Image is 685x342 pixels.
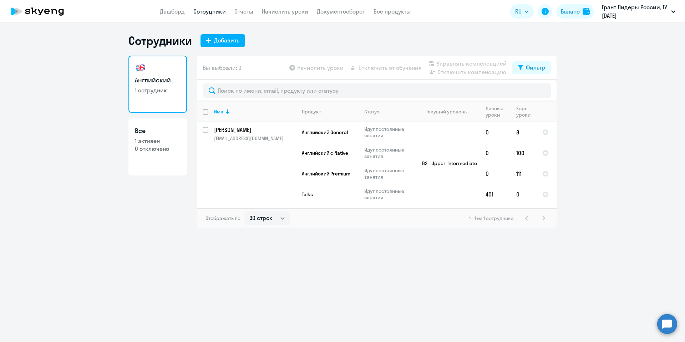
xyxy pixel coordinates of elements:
[214,126,296,134] a: [PERSON_NAME]
[262,8,308,15] a: Начислить уроки
[515,7,522,16] span: RU
[516,105,536,118] div: Корп. уроки
[557,4,594,19] button: Балансbalance
[364,188,413,201] p: Идут постоянные занятия
[214,126,295,134] p: [PERSON_NAME]
[480,184,511,205] td: 401
[317,8,365,15] a: Документооборот
[135,86,181,94] p: 1 сотрудник
[480,163,511,184] td: 0
[203,63,242,72] span: Вы выбрали: 0
[364,108,380,115] div: Статус
[583,8,590,15] img: balance
[602,3,668,20] p: Грант Лидеры России, 1У [DATE]
[511,143,537,163] td: 100
[205,215,242,221] span: Отображать по:
[135,126,181,136] h3: Все
[364,167,413,180] p: Идут постоянные занятия
[511,122,537,143] td: 8
[128,118,187,175] a: Все1 активен0 отключено
[480,122,511,143] td: 0
[160,8,185,15] a: Дашборд
[486,105,510,118] div: Личные уроки
[302,129,348,136] span: Английский General
[135,76,181,85] h3: Английский
[135,145,181,153] p: 0 отключено
[364,126,413,139] p: Идут постоянные занятия
[364,147,413,159] p: Идут постоянные занятия
[526,63,545,72] div: Фильтр
[511,163,537,184] td: 111
[598,3,679,20] button: Грант Лидеры России, 1У [DATE]
[214,108,296,115] div: Имя
[419,108,479,115] div: Текущий уровень
[135,62,146,73] img: english
[302,108,321,115] div: Продукт
[128,56,187,113] a: Английский1 сотрудник
[510,4,534,19] button: RU
[214,108,223,115] div: Имя
[214,135,296,142] p: [EMAIL_ADDRESS][DOMAIN_NAME]
[426,108,467,115] div: Текущий уровень
[511,184,537,205] td: 0
[480,143,511,163] td: 0
[302,170,350,177] span: Английский Premium
[128,34,192,48] h1: Сотрудники
[193,8,226,15] a: Сотрудники
[413,122,480,205] td: B2 - Upper-Intermediate
[214,36,239,45] div: Добавить
[203,83,551,98] input: Поиск по имени, email, продукту или статусу
[302,150,348,156] span: Английский с Native
[135,137,181,145] p: 1 активен
[512,61,551,74] button: Фильтр
[374,8,411,15] a: Все продукты
[302,191,313,198] span: Talks
[469,215,514,221] span: 1 - 1 из 1 сотрудника
[234,8,253,15] a: Отчеты
[561,7,580,16] div: Баланс
[201,34,245,47] button: Добавить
